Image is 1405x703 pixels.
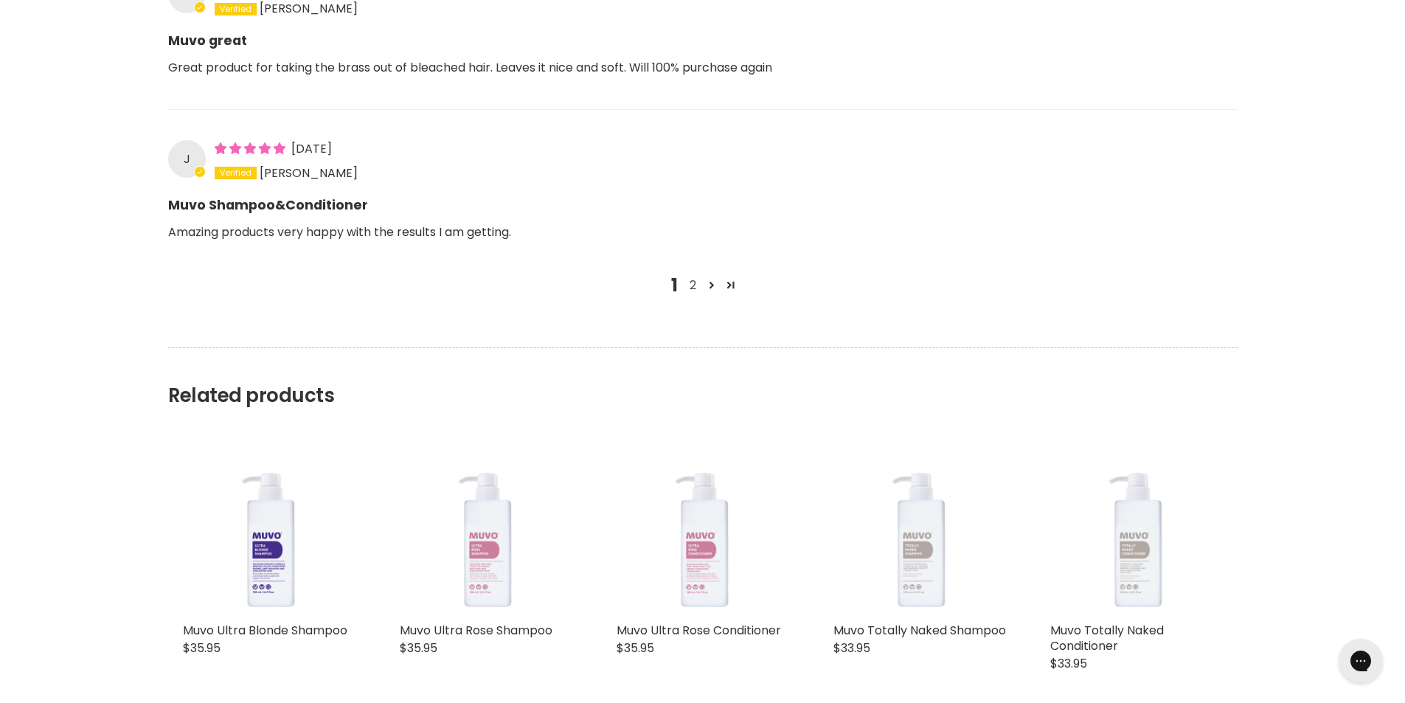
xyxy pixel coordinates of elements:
a: Page 2 [684,277,702,294]
a: Muvo Totally Naked Conditioner Muvo Totally Naked Conditioner [1050,443,1223,615]
a: Muvo Ultra Blonde Shampoo [183,622,347,639]
a: Muvo Ultra Rose Shampoo [400,622,552,639]
img: Muvo Ultra Rose Conditioner [617,443,789,615]
img: Muvo Totally Naked Shampoo [833,443,1006,615]
iframe: Gorgias live chat messenger [1331,634,1390,688]
span: 5 star review [215,140,288,157]
img: Muvo Totally Naked Conditioner [1050,443,1223,615]
div: J [168,140,206,178]
a: Muvo Totally Naked Shampoo Muvo Totally Naked Shampoo [833,443,1006,615]
span: $33.95 [833,640,870,657]
span: $33.95 [1050,655,1087,672]
span: $35.95 [400,640,437,657]
a: Muvo Ultra Blonde Shampoo Muvo Ultra Blonde Shampoo [183,443,355,615]
a: Muvo Totally Naked Shampoo [833,622,1006,639]
b: Muvo Shampoo&Conditioner [168,185,1238,215]
img: Muvo Ultra Blonde Shampoo [183,443,355,615]
span: $35.95 [183,640,221,657]
a: Page 2 [721,276,740,295]
a: Muvo Ultra Rose Conditioner [617,622,781,639]
span: $35.95 [617,640,654,657]
p: Great product for taking the brass out of bleached hair. Leaves it nice and soft. Will 100% purch... [168,58,1238,97]
img: Muvo Ultra Rose Shampoo [400,443,572,615]
p: Amazing products very happy with the results I am getting. [168,222,1238,262]
span: [DATE] [291,140,332,157]
h2: Related products [168,347,1238,407]
a: Page 2 [702,276,721,295]
a: Muvo Totally Naked Conditioner [1050,622,1164,654]
b: Muvo great [168,21,1238,50]
span: [PERSON_NAME] [260,165,358,181]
